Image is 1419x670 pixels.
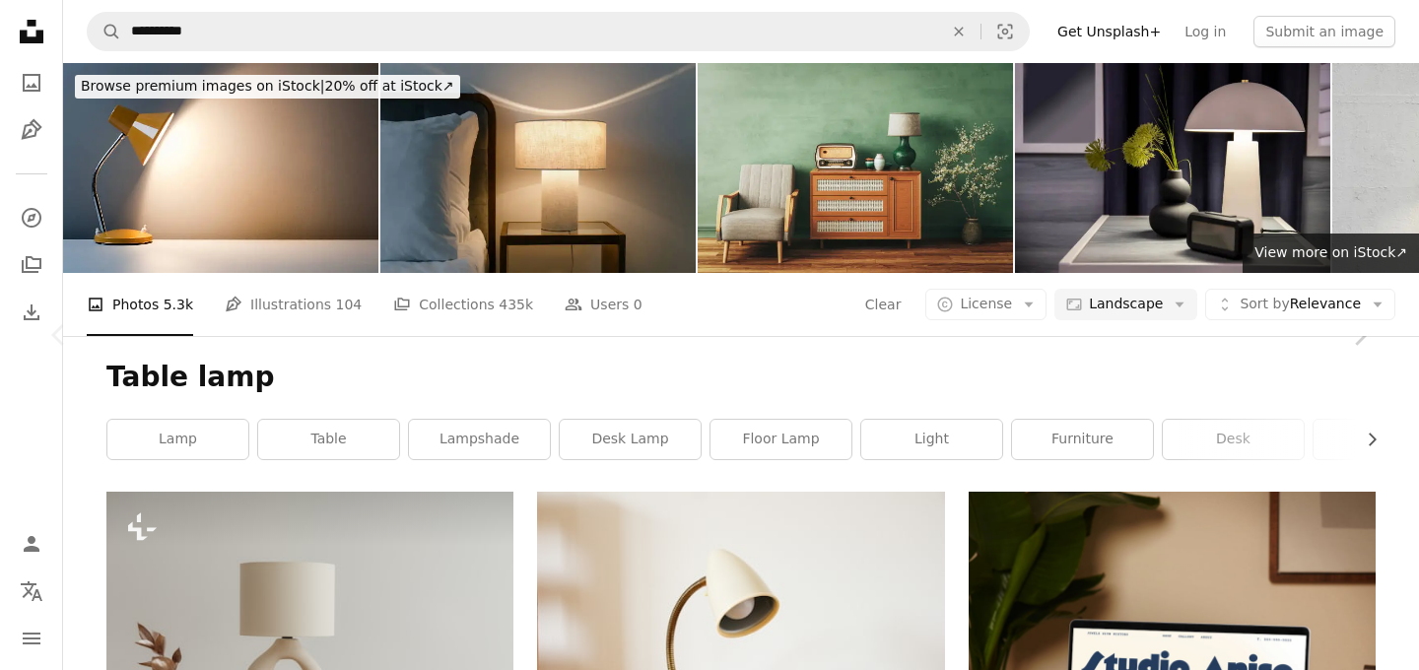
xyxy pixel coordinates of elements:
img: Bedroom interior with modern reading lamp on bedside table close to double bed with pillow [380,63,696,273]
a: Log in [1173,16,1238,47]
a: Log in / Sign up [12,524,51,564]
span: 435k [499,294,533,315]
a: floor lamp [710,420,851,459]
a: desk [1163,420,1304,459]
img: Profile of yellow desk lamp, turned on on white table [63,63,378,273]
button: Visual search [981,13,1029,50]
button: Language [12,571,51,611]
a: Browse premium images on iStock|20% off at iStock↗ [63,63,472,110]
a: furniture [1012,420,1153,459]
span: License [960,296,1012,311]
span: Landscape [1089,295,1163,314]
a: lamp [107,420,248,459]
a: a table with a lamp and a vase on it [106,618,513,636]
h1: Table lamp [106,360,1376,395]
a: light [861,420,1002,459]
a: Photos [12,63,51,102]
span: Relevance [1240,295,1361,314]
button: Menu [12,619,51,658]
a: Collections 435k [393,273,533,336]
button: Sort byRelevance [1205,289,1395,320]
form: Find visuals sitewide [87,12,1030,51]
span: 0 [634,294,642,315]
img: Home Interior With Vintage Furniture [698,63,1013,273]
a: Explore [12,198,51,237]
a: View more on iStock↗ [1243,234,1419,273]
img: Gray, black and white Night table stuff [1015,63,1330,273]
button: Submit an image [1253,16,1395,47]
a: table [258,420,399,459]
span: Browse premium images on iStock | [81,78,324,94]
span: 104 [336,294,363,315]
button: License [925,289,1047,320]
a: lampshade [409,420,550,459]
span: 20% off at iStock ↗ [81,78,454,94]
a: Illustrations [12,110,51,150]
button: scroll list to the right [1354,420,1376,459]
a: white table lamp [537,618,944,636]
a: Illustrations 104 [225,273,362,336]
a: Users 0 [565,273,642,336]
button: Search Unsplash [88,13,121,50]
button: Clear [937,13,980,50]
a: desk lamp [560,420,701,459]
span: Sort by [1240,296,1289,311]
span: View more on iStock ↗ [1254,244,1407,260]
button: Landscape [1054,289,1197,320]
a: Get Unsplash+ [1046,16,1173,47]
button: Clear [864,289,903,320]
